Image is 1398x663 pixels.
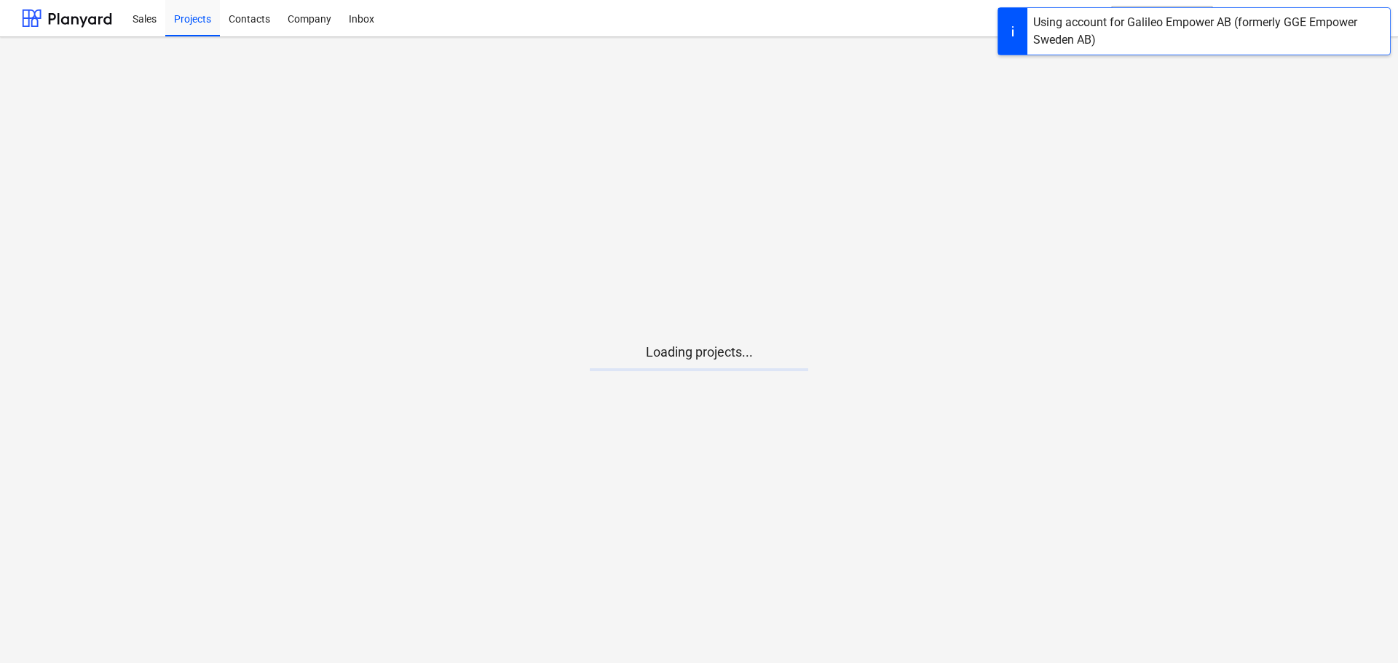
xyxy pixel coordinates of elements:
[590,344,808,361] p: Loading projects...
[1033,14,1384,49] div: Using account for Galileo Empower AB (formerly GGE Empower Sweden AB)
